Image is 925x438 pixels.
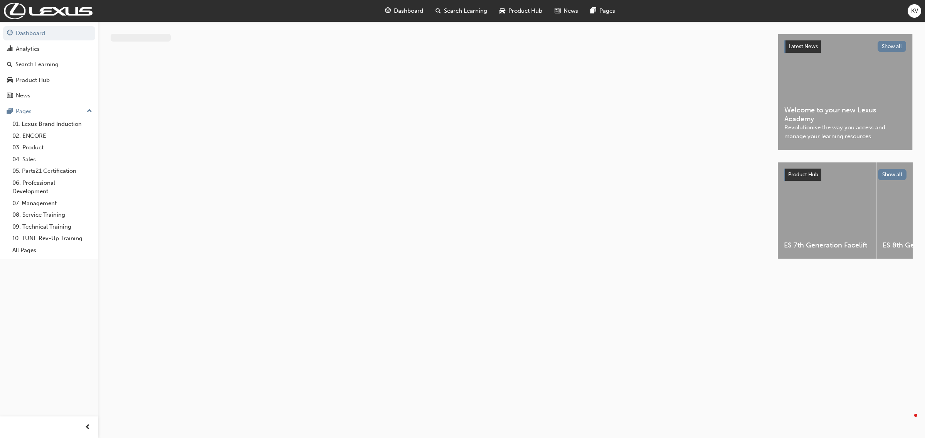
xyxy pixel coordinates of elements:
span: Latest News [789,43,818,50]
a: 09. Technical Training [9,221,95,233]
a: Analytics [3,42,95,56]
a: News [3,89,95,103]
a: 08. Service Training [9,209,95,221]
a: 02. ENCORE [9,130,95,142]
iframe: Intercom live chat [899,412,917,430]
span: up-icon [87,106,92,116]
span: News [563,7,578,15]
span: Search Learning [444,7,487,15]
div: Product Hub [16,76,50,85]
a: All Pages [9,244,95,256]
span: Revolutionise the way you access and manage your learning resources. [784,123,906,140]
span: ES 7th Generation Facelift [784,241,870,250]
a: 07. Management [9,197,95,209]
span: pages-icon [590,6,596,16]
span: KV [911,7,918,15]
a: Dashboard [3,26,95,40]
a: Latest NewsShow all [784,40,906,53]
a: 01. Lexus Brand Induction [9,118,95,130]
span: Welcome to your new Lexus Academy [784,106,906,123]
span: Product Hub [508,7,542,15]
span: Product Hub [788,171,818,178]
div: Analytics [16,45,40,53]
a: 04. Sales [9,154,95,166]
span: search-icon [7,61,12,68]
a: car-iconProduct Hub [493,3,548,19]
a: Search Learning [3,57,95,72]
a: Product HubShow all [784,169,906,181]
a: search-iconSearch Learning [429,3,493,19]
div: Search Learning [15,60,59,69]
div: Pages [16,107,32,116]
button: KV [908,4,921,18]
a: 06. Professional Development [9,177,95,197]
span: car-icon [499,6,505,16]
a: Latest NewsShow allWelcome to your new Lexus AcademyRevolutionise the way you access and manage y... [778,34,913,150]
span: prev-icon [85,423,91,432]
a: 05. Parts21 Certification [9,165,95,177]
span: guage-icon [385,6,391,16]
span: search-icon [436,6,441,16]
a: news-iconNews [548,3,584,19]
span: car-icon [7,77,13,84]
span: chart-icon [7,46,13,53]
img: Trak [4,3,92,19]
a: Product Hub [3,73,95,87]
a: 03. Product [9,142,95,154]
a: 10. TUNE Rev-Up Training [9,232,95,244]
span: news-icon [555,6,560,16]
span: Pages [599,7,615,15]
a: pages-iconPages [584,3,621,19]
button: Show all [878,41,906,52]
span: news-icon [7,92,13,99]
button: Pages [3,104,95,119]
span: Dashboard [394,7,423,15]
a: guage-iconDashboard [379,3,429,19]
button: DashboardAnalyticsSearch LearningProduct HubNews [3,25,95,104]
span: guage-icon [7,30,13,37]
span: pages-icon [7,108,13,115]
a: ES 7th Generation Facelift [778,162,876,259]
button: Show all [878,169,907,180]
div: News [16,91,30,100]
